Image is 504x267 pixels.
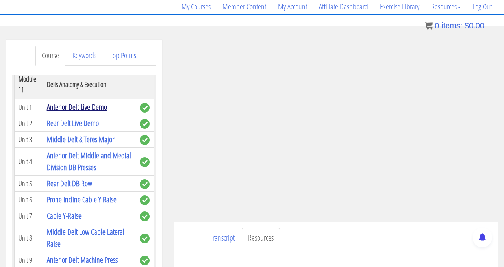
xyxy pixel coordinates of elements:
[425,21,484,30] a: 0 items: $0.00
[465,21,469,30] span: $
[242,228,280,248] a: Resources
[15,70,43,99] th: Module 11
[47,134,114,145] a: Middle Delt & Teres Major
[15,224,43,252] td: Unit 8
[140,103,150,113] span: complete
[43,70,136,99] th: Delts Anatomy & Execution
[204,228,241,248] a: Transcript
[47,150,131,172] a: Anterior Delt Middle and Medial Division DB Presses
[425,22,433,30] img: icon11.png
[35,46,65,66] a: Course
[47,210,82,221] a: Cable Y-Raise
[140,135,150,145] span: complete
[15,148,43,176] td: Unit 4
[15,115,43,132] td: Unit 2
[15,132,43,148] td: Unit 3
[465,21,484,30] bdi: 0.00
[140,157,150,167] span: complete
[47,102,107,112] a: Anterior Delt Live Demo
[441,21,462,30] span: items:
[104,46,143,66] a: Top Points
[140,234,150,243] span: complete
[47,118,99,128] a: Rear Delt Live Demo
[15,208,43,224] td: Unit 7
[435,21,439,30] span: 0
[15,99,43,115] td: Unit 1
[47,194,117,205] a: Prone Incline Cable Y Raise
[140,256,150,265] span: complete
[15,176,43,192] td: Unit 5
[47,254,118,265] a: Anterior Delt Machine Press
[15,192,43,208] td: Unit 6
[47,178,92,189] a: Rear Delt DB Row
[140,211,150,221] span: complete
[140,179,150,189] span: complete
[140,119,150,129] span: complete
[66,46,103,66] a: Keywords
[140,195,150,205] span: complete
[47,226,124,249] a: Middle Delt Low Cable Lateral Raise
